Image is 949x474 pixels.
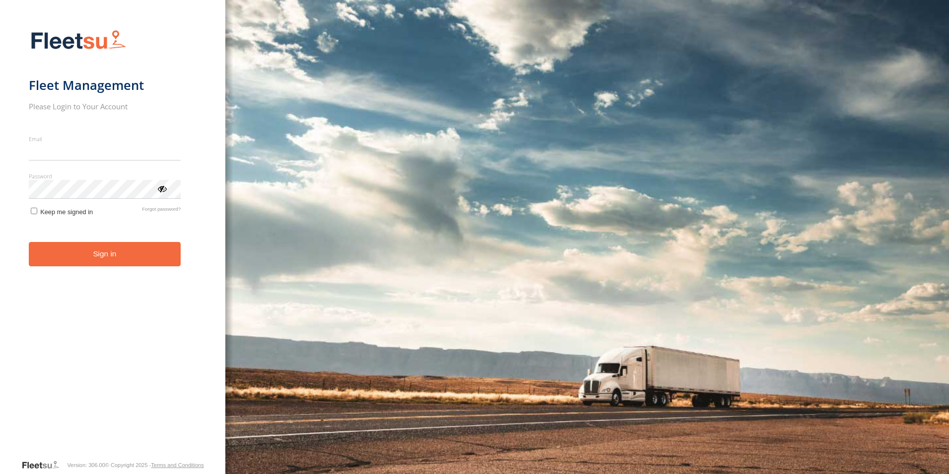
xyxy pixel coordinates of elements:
[142,206,181,216] a: Forgot password?
[40,208,93,216] span: Keep me signed in
[157,183,167,193] div: ViewPassword
[29,28,128,53] img: Fleetsu
[29,24,197,459] form: main
[29,242,181,266] button: Sign in
[31,208,37,214] input: Keep me signed in
[29,172,181,180] label: Password
[29,101,181,111] h2: Please Login to Your Account
[29,135,181,143] label: Email
[29,77,181,93] h1: Fleet Management
[151,462,203,468] a: Terms and Conditions
[67,462,105,468] div: Version: 306.00
[21,460,67,470] a: Visit our Website
[105,462,204,468] div: © Copyright 2025 -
